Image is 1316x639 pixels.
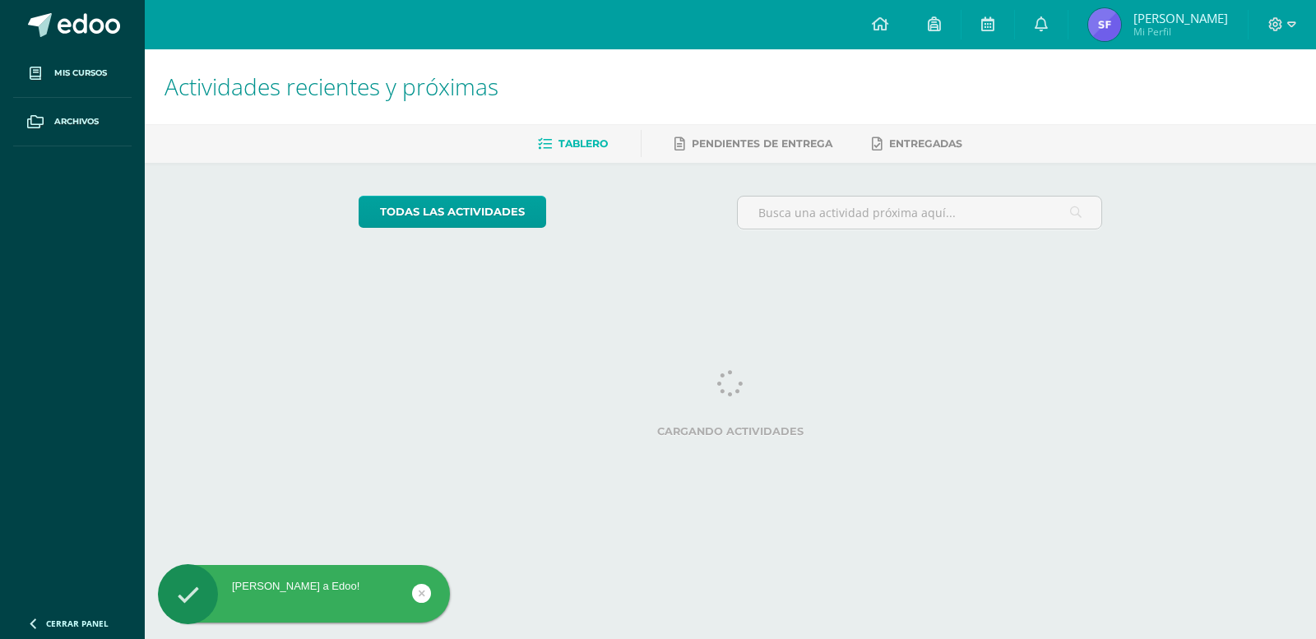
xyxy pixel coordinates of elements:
span: Cerrar panel [46,618,109,629]
div: [PERSON_NAME] a Edoo! [158,579,450,594]
a: Mis cursos [13,49,132,98]
a: Entregadas [872,131,962,157]
a: Tablero [538,131,608,157]
label: Cargando actividades [359,425,1103,438]
span: Entregadas [889,137,962,150]
a: Pendientes de entrega [674,131,832,157]
span: Mis cursos [54,67,107,80]
input: Busca una actividad próxima aquí... [738,197,1102,229]
a: Archivos [13,98,132,146]
span: Tablero [558,137,608,150]
span: Pendientes de entrega [692,137,832,150]
span: [PERSON_NAME] [1133,10,1228,26]
img: 5055fde8333fc8e4eda1c51cdf7566da.png [1088,8,1121,41]
a: todas las Actividades [359,196,546,228]
span: Archivos [54,115,99,128]
span: Mi Perfil [1133,25,1228,39]
span: Actividades recientes y próximas [164,71,498,102]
